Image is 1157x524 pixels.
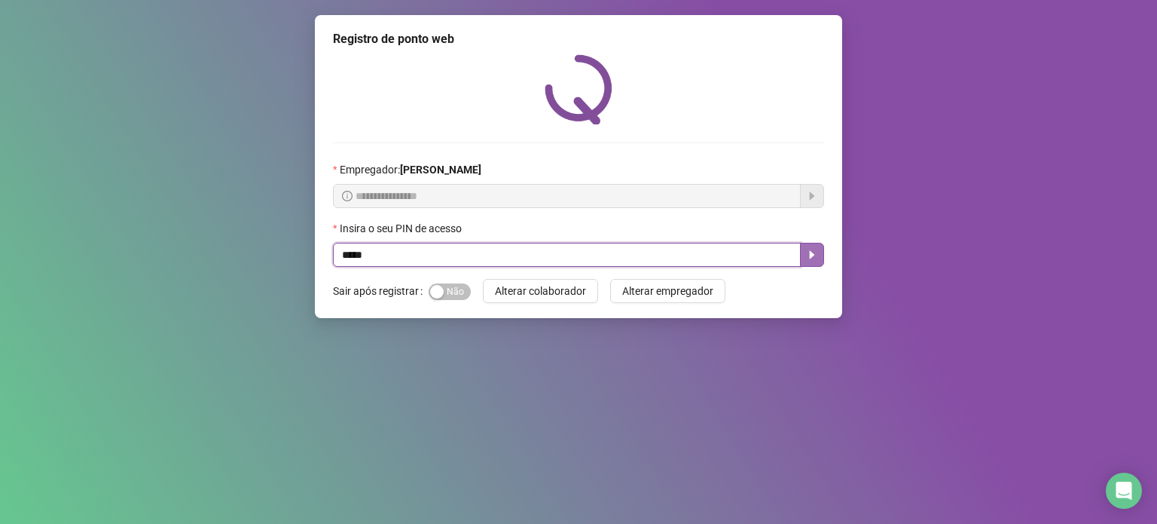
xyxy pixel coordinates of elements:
div: Open Intercom Messenger [1106,473,1142,509]
div: Registro de ponto web [333,30,824,48]
label: Insira o seu PIN de acesso [333,220,472,237]
button: Alterar colaborador [483,279,598,303]
label: Sair após registrar [333,279,429,303]
span: Empregador : [340,161,481,178]
strong: [PERSON_NAME] [400,164,481,176]
button: Alterar empregador [610,279,725,303]
span: caret-right [806,249,818,261]
img: QRPoint [545,54,612,124]
span: Alterar colaborador [495,283,586,299]
span: Alterar empregador [622,283,713,299]
span: info-circle [342,191,353,201]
